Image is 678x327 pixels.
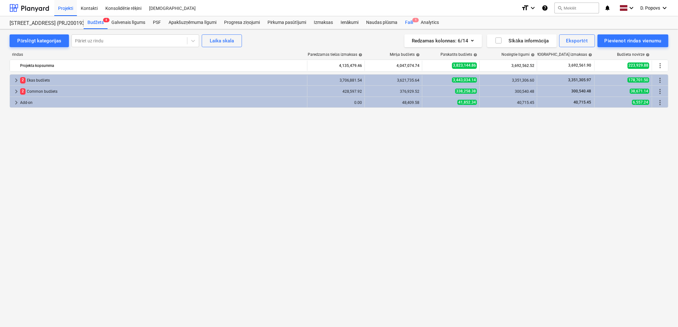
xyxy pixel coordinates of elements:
[20,61,305,71] div: Projekta kopsumma
[457,100,477,105] span: 41,852.34
[310,89,362,94] div: 428,597.92
[103,18,109,22] span: 4
[202,34,242,47] button: Laika skala
[568,63,592,68] span: 3,692,561.90
[521,4,529,12] i: format_size
[20,75,305,85] div: Ēkas budžets
[661,4,668,12] i: keyboard_arrow_down
[264,16,310,29] a: Pirkuma pasūtījumi
[628,62,649,69] span: 223,929.88
[632,100,649,105] span: 6,557.24
[542,4,548,12] i: Zināšanu pamats
[367,61,419,71] div: 4,047,074.74
[308,52,362,57] div: Paredzamās tiešās izmaksas
[84,16,108,29] a: Budžets4
[628,77,649,83] span: 178,701.50
[455,89,477,94] span: 338,258.38
[482,100,534,105] div: 40,715.45
[367,78,419,83] div: 3,621,735.64
[656,62,664,69] span: Vairāk darbību
[415,53,420,57] span: help
[452,62,477,69] span: 3,823,144.86
[530,52,592,57] div: [DEMOGRAPHIC_DATA] izmaksas
[529,4,537,12] i: keyboard_arrow_down
[363,16,402,29] a: Naudas plūsma
[401,16,417,29] div: Faili
[20,88,26,94] span: 2
[20,77,26,83] span: 2
[617,52,650,57] div: Budžeta novirze
[656,76,664,84] span: Vairāk darbību
[310,16,337,29] a: Izmaksas
[12,99,20,106] span: keyboard_arrow_right
[367,89,419,94] div: 376,929.52
[630,89,649,94] span: 38,671.14
[487,34,557,47] button: Sīkāka informācija
[656,99,664,106] span: Vairāk darbību
[441,52,477,57] div: Pārskatīts budžets
[571,89,592,93] span: 300,540.48
[10,52,308,57] div: rindas
[10,20,76,27] div: [STREET_ADDRESS] (PRJ2001931) 2601882
[357,53,362,57] span: help
[412,18,419,22] span: 1
[84,16,108,29] div: Budžets
[220,16,264,29] a: Progresa ziņojumi
[310,78,362,83] div: 3,706,881.54
[10,34,69,47] button: Pārslēgt kategorijas
[310,100,362,105] div: 0.00
[640,5,660,11] span: D. Popovs
[412,37,474,45] div: Redzamas kolonnas : 6/14
[337,16,363,29] a: Ienākumi
[482,61,534,71] div: 3,692,562.52
[165,16,220,29] a: Apakšuzņēmuma līgumi
[20,98,305,108] div: Add-on
[559,34,595,47] button: Eksportēt
[210,37,234,45] div: Laika skala
[472,53,477,57] span: help
[568,78,592,82] span: 3,351,305.97
[644,53,650,57] span: help
[587,53,592,57] span: help
[149,16,165,29] a: PSF
[573,100,592,105] span: 40,715.45
[12,76,20,84] span: keyboard_arrow_right
[12,88,20,95] span: keyboard_arrow_right
[401,16,417,29] a: Faili1
[17,37,61,45] div: Pārslēgt kategorijas
[390,52,420,57] div: Mērķa budžets
[20,86,305,97] div: Common budžets
[628,4,635,12] i: keyboard_arrow_down
[605,37,661,45] div: Pievienot rindas vienumu
[501,52,535,57] div: Noslēgtie līgumi
[554,3,599,13] button: Meklēt
[530,53,535,57] span: help
[604,4,611,12] i: notifications
[417,16,443,29] a: Analytics
[310,61,362,71] div: 4,135,479.46
[656,88,664,95] span: Vairāk darbību
[598,34,668,47] button: Pievienot rindas vienumu
[646,296,678,327] iframe: Chat Widget
[108,16,149,29] a: Galvenais līgums
[482,89,534,94] div: 300,540.48
[566,37,588,45] div: Eksportēt
[495,37,549,45] div: Sīkāka informācija
[404,34,482,47] button: Redzamas kolonnas:6/14
[482,78,534,83] div: 3,351,306.60
[557,5,562,11] span: search
[452,77,477,83] span: 3,443,034.14
[367,100,419,105] div: 48,409.58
